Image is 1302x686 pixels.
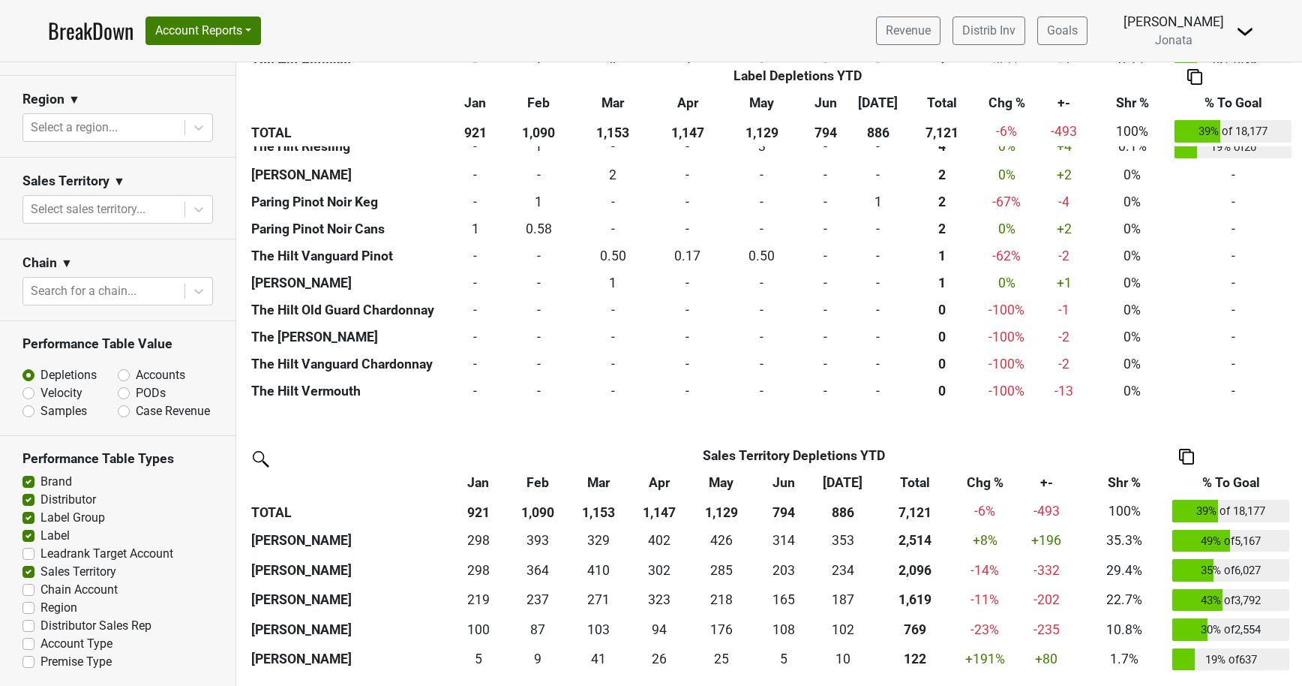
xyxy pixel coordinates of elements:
th: Paring Pinot Noir Cans [247,215,448,242]
td: 0 [502,378,576,405]
div: 1 [505,192,572,212]
td: 0 [448,132,501,162]
th: 1,147 [629,496,688,526]
div: -2 [1038,354,1090,374]
div: - [728,354,796,374]
td: 0 [852,215,904,242]
td: 2 [576,161,650,188]
td: -62 % [979,242,1034,269]
td: 0 [448,378,501,405]
label: Samples [40,402,87,420]
td: - [1171,161,1295,188]
label: Accounts [136,366,185,384]
td: -67 % [979,188,1034,215]
div: 1 [505,137,572,156]
td: 0% [1093,269,1171,296]
th: Jan: activate to sort column ascending [449,469,508,496]
label: Region [40,599,77,617]
th: Feb: activate to sort column ascending [502,89,576,116]
div: 1 [908,273,976,293]
td: 0 [650,132,724,162]
th: +-: activate to sort column ascending [1012,469,1080,496]
span: ▼ [61,254,73,272]
td: 0 [448,161,501,188]
th: 0 [904,351,979,378]
th: TOTAL [247,116,448,146]
th: &nbsp;: activate to sort column ascending [247,89,448,116]
div: - [802,192,848,212]
td: 0 [724,215,799,242]
label: PODs [136,384,166,402]
div: +2 [1038,165,1090,185]
h3: Sales Territory [22,173,109,189]
td: 0 [650,269,724,296]
a: Goals [1037,17,1087,45]
td: - [1171,351,1295,378]
td: 0 [448,188,501,215]
div: - [452,192,498,212]
div: - [802,219,848,239]
th: 921 [448,116,501,146]
td: 0.5 [576,242,650,269]
td: 0 [799,132,851,162]
th: 1,129 [688,496,754,526]
td: 0 % [979,132,1034,162]
img: Dropdown Menu [1236,23,1254,41]
td: 0.17 [650,242,724,269]
label: Depletions [40,366,97,384]
div: - [856,327,901,347]
th: 7,121 [904,116,979,146]
div: - [728,192,796,212]
th: Mar: activate to sort column ascending [567,469,629,496]
th: Total: activate to sort column ascending [872,469,957,496]
th: The Hilt Vanguard Chardonnay [247,351,448,378]
th: The Hilt Old Guard Chardonnay [247,296,448,323]
th: 1,090 [502,116,576,146]
div: 2 [908,165,976,185]
th: 2.000 [904,188,979,215]
td: 0 [576,378,650,405]
td: 0 [852,269,904,296]
h3: Region [22,92,64,107]
td: 0 [502,161,576,188]
td: 0% [1093,296,1171,323]
th: 1,153 [567,496,629,526]
th: Jul: activate to sort column ascending [852,89,904,116]
div: 3 [728,137,796,156]
span: -493 [1033,504,1060,519]
td: 298.153 [449,526,508,556]
td: 0 [724,269,799,296]
div: - [452,273,498,293]
th: 921 [449,496,508,526]
h3: Chain [22,255,57,271]
td: - [1171,296,1295,323]
td: 0 [799,323,851,351]
div: - [728,327,796,347]
td: 0 [576,188,650,215]
div: -2 [1038,327,1090,347]
div: - [654,273,721,293]
td: -100 % [979,351,1034,378]
div: - [505,327,572,347]
div: - [580,137,647,156]
td: 0 [724,351,799,378]
td: 0 [448,296,501,323]
td: 0 [852,242,904,269]
label: Distributor [40,491,96,509]
span: ▼ [68,91,80,109]
th: 2.000 [904,161,979,188]
img: Copy to clipboard [1179,449,1194,465]
div: - [856,354,901,374]
div: - [452,246,498,266]
h3: Performance Table Types [22,451,213,467]
div: -4 [1038,192,1090,212]
th: 794 [754,496,813,526]
th: Jun: activate to sort column ascending [799,89,851,116]
td: 0 [852,296,904,323]
div: 0.17 [654,246,721,266]
div: 2 [580,165,647,185]
td: 100% [1093,116,1171,146]
td: - [1171,378,1295,405]
div: - [802,300,848,320]
a: Revenue [876,17,940,45]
